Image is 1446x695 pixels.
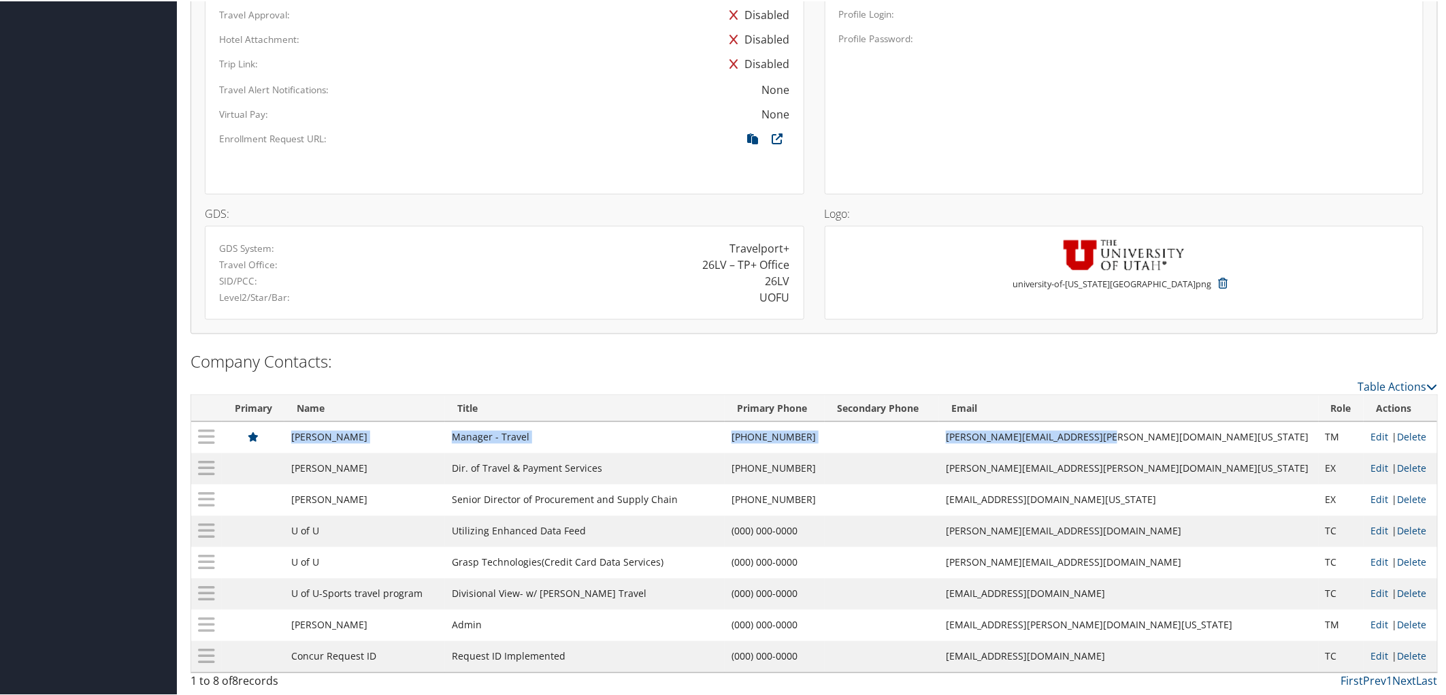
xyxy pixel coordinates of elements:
[1397,430,1426,442] a: Delete
[939,515,1318,546] td: [PERSON_NAME][EMAIL_ADDRESS][DOMAIN_NAME]
[1397,555,1426,568] a: Delete
[284,394,445,421] th: Name
[284,577,445,609] td: U of U-Sports travel program
[1364,421,1437,452] td: |
[939,452,1318,483] td: [PERSON_NAME][EMAIL_ADDRESS][PERSON_NAME][DOMAIN_NAME][US_STATE]
[723,1,790,26] div: Disabled
[284,515,445,546] td: U of U
[762,105,790,121] div: None
[760,288,790,304] div: UOFU
[1370,430,1388,442] a: Edit
[1364,577,1437,609] td: |
[939,609,1318,640] td: [EMAIL_ADDRESS][PERSON_NAME][DOMAIN_NAME][US_STATE]
[445,546,725,577] td: Grasp Technologies(Credit Card Data Services)
[703,255,790,272] div: 26LV – TP+ Office
[1370,617,1388,630] a: Edit
[219,273,257,287] label: SID/PCC:
[1370,492,1388,505] a: Edit
[284,452,445,483] td: [PERSON_NAME]
[1364,546,1437,577] td: |
[725,640,825,671] td: (000) 000-0000
[1364,609,1437,640] td: |
[1319,452,1364,483] td: EX
[1370,461,1388,474] a: Edit
[284,483,445,515] td: [PERSON_NAME]
[219,240,274,254] label: GDS System:
[219,131,327,144] label: Enrollment Request URL:
[725,452,825,483] td: [PHONE_NUMBER]
[219,106,268,120] label: Virtual Pay:
[1364,394,1437,421] th: Actions
[1370,586,1388,599] a: Edit
[284,640,445,671] td: Concur Request ID
[445,394,725,421] th: Title
[205,207,804,218] h4: GDS:
[191,349,1438,372] h2: Company Contacts:
[1364,673,1387,688] a: Prev
[1397,523,1426,536] a: Delete
[1319,640,1364,671] td: TC
[1319,515,1364,546] td: TC
[1397,617,1426,630] a: Delete
[1319,483,1364,515] td: EX
[219,257,278,270] label: Travel Office:
[939,546,1318,577] td: [PERSON_NAME][EMAIL_ADDRESS][DOMAIN_NAME]
[1387,673,1393,688] a: 1
[219,31,299,45] label: Hotel Attachment:
[723,50,790,75] div: Disabled
[725,515,825,546] td: (000) 000-0000
[445,577,725,609] td: Divisional View- w/ [PERSON_NAME] Travel
[839,6,895,20] label: Profile Login:
[219,289,290,303] label: Level2/Star/Bar:
[1370,649,1388,662] a: Edit
[723,26,790,50] div: Disabled
[1319,421,1364,452] td: TM
[1358,378,1438,393] a: Table Actions
[939,421,1318,452] td: [PERSON_NAME][EMAIL_ADDRESS][PERSON_NAME][DOMAIN_NAME][US_STATE]
[766,272,790,288] div: 26LV
[725,546,825,577] td: (000) 000-0000
[445,515,725,546] td: Utilizing Enhanced Data Feed
[219,7,290,20] label: Travel Approval:
[222,394,284,421] th: Primary
[730,239,790,255] div: Travelport+
[1397,586,1426,599] a: Delete
[445,452,725,483] td: Dir. of Travel & Payment Services
[284,546,445,577] td: U of U
[1319,609,1364,640] td: TM
[1013,276,1212,302] small: university-of-[US_STATE][GEOGRAPHIC_DATA]png
[1397,492,1426,505] a: Delete
[1319,546,1364,577] td: TC
[825,394,939,421] th: Secondary Phone
[1319,577,1364,609] td: TC
[939,640,1318,671] td: [EMAIL_ADDRESS][DOMAIN_NAME]
[1364,452,1437,483] td: |
[725,577,825,609] td: (000) 000-0000
[1417,673,1438,688] a: Last
[1393,673,1417,688] a: Next
[1064,239,1185,270] img: university-of-utah.png
[839,31,914,44] label: Profile Password:
[445,609,725,640] td: Admin
[1319,394,1364,421] th: Role
[1364,515,1437,546] td: |
[191,672,487,695] div: 1 to 8 of records
[1364,483,1437,515] td: |
[445,421,725,452] td: Manager - Travel
[1370,555,1388,568] a: Edit
[939,483,1318,515] td: [EMAIL_ADDRESS][DOMAIN_NAME][US_STATE]
[1364,640,1437,671] td: |
[725,483,825,515] td: [PHONE_NUMBER]
[1341,673,1364,688] a: First
[219,82,329,95] label: Travel Alert Notifications:
[939,394,1318,421] th: Email
[762,80,790,97] div: None
[1397,649,1426,662] a: Delete
[1370,523,1388,536] a: Edit
[445,483,725,515] td: Senior Director of Procurement and Supply Chain
[725,421,825,452] td: [PHONE_NUMBER]
[445,640,725,671] td: Request ID Implemented
[825,207,1424,218] h4: Logo:
[939,577,1318,609] td: [EMAIL_ADDRESS][DOMAIN_NAME]
[1397,461,1426,474] a: Delete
